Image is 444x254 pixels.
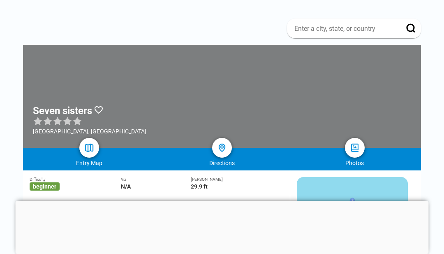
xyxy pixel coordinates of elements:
[30,177,121,182] div: Difficulty
[30,196,283,210] h2: [PERSON_NAME] and [MEDICAL_DATA] at Seven sisters
[84,143,94,153] img: map
[288,160,421,166] div: Photos
[33,128,146,135] div: [GEOGRAPHIC_DATA], [GEOGRAPHIC_DATA]
[345,138,365,158] a: photos
[294,24,395,33] input: Enter a city, state, or country
[156,160,289,166] div: Directions
[121,183,191,190] div: N/A
[350,143,360,153] img: photos
[30,182,60,191] span: beginner
[217,143,227,153] img: directions
[16,201,429,252] iframe: Advertisement
[33,105,92,117] h1: Seven sisters
[79,138,99,158] a: map
[23,160,156,166] div: Entry Map
[191,183,283,190] div: 29.9 ft
[297,177,408,233] img: staticmap
[121,177,191,182] div: Viz
[191,177,283,182] div: [PERSON_NAME]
